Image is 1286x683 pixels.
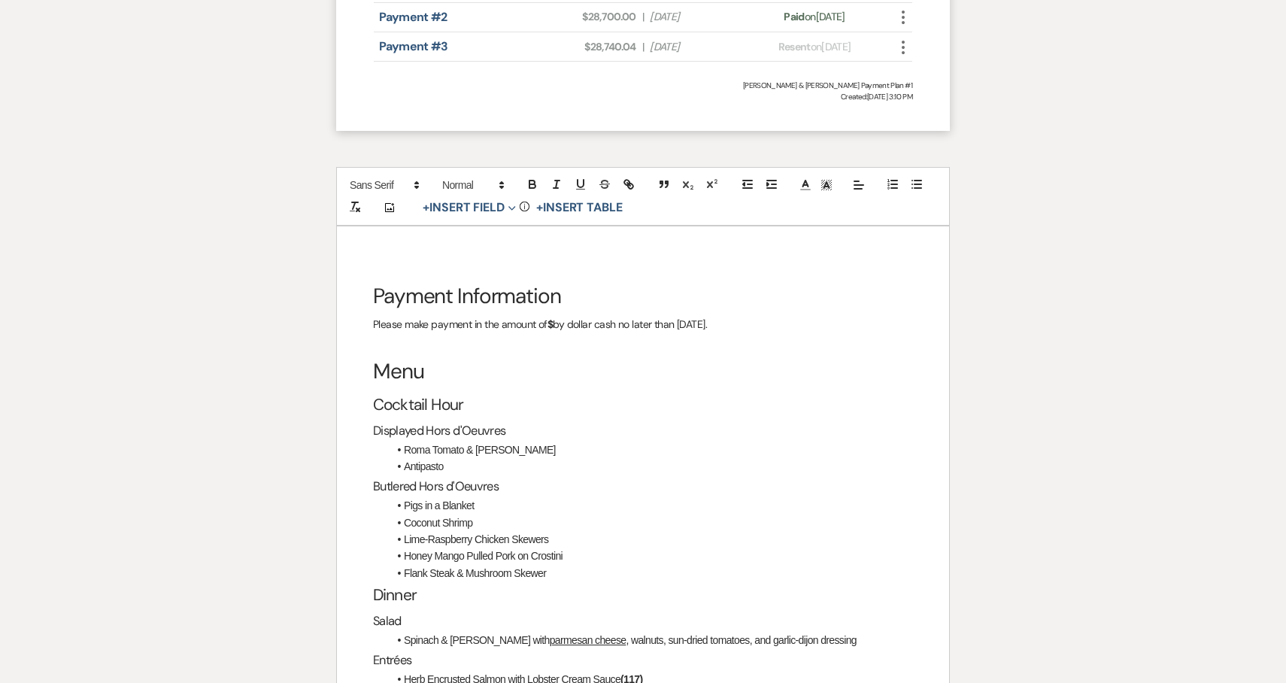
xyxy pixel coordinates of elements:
h3: Displayed Hors d'Oeuvres [373,420,913,442]
strong: $ [547,317,553,331]
li: Coconut Shrimp [388,515,913,531]
div: on [DATE] [748,9,880,25]
li: Antipasto [388,458,913,475]
button: +Insert Table [531,199,628,217]
h2: Dinner [373,581,913,610]
span: $28,740.04 [545,39,635,55]
span: $28,700.00 [545,9,635,25]
h1: Menu [373,353,913,390]
span: Paid [784,10,804,23]
h3: Entrées [373,649,913,671]
span: Alignment [848,176,869,194]
span: Header Formats [435,176,509,194]
span: Created: [DATE] 3:10 PM [374,91,912,102]
span: Text Background Color [816,176,837,194]
h1: Payment Information [373,278,913,315]
span: Resent [778,40,811,53]
a: Payment #2 [379,9,447,25]
span: [DATE] [650,9,740,25]
h2: Cocktail Hour [373,391,913,420]
li: Lime-Raspberry Chicken Skewers [388,531,913,548]
span: + [536,202,543,214]
span: | [642,9,644,25]
span: | [642,39,644,55]
li: Honey Mango Pulled Pork on Crostini [388,548,913,564]
h3: Butlered Hors d'Oeuvres [373,475,913,497]
li: Spinach & [PERSON_NAME] with , walnuts, sun-dried tomatoes, and garlic-dijon dressing [388,632,913,648]
h3: Salad [373,610,913,632]
div: on [DATE] [748,39,880,55]
span: Text Color [795,176,816,194]
span: [DATE] [650,39,740,55]
u: parmesan cheese [550,634,626,646]
span: + [423,202,429,214]
div: [PERSON_NAME] & [PERSON_NAME] Payment Plan #1 [374,80,912,91]
button: Insert Field [417,199,521,217]
li: Roma Tomato & [PERSON_NAME] [388,442,913,458]
li: Pigs in a Blanket [388,497,913,514]
li: Flank Steak & Mushroom Skewer [388,565,913,581]
p: Please make payment in the amount of by dollar cash no later than [DATE]. [373,315,913,334]
a: Payment #3 [379,38,448,54]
